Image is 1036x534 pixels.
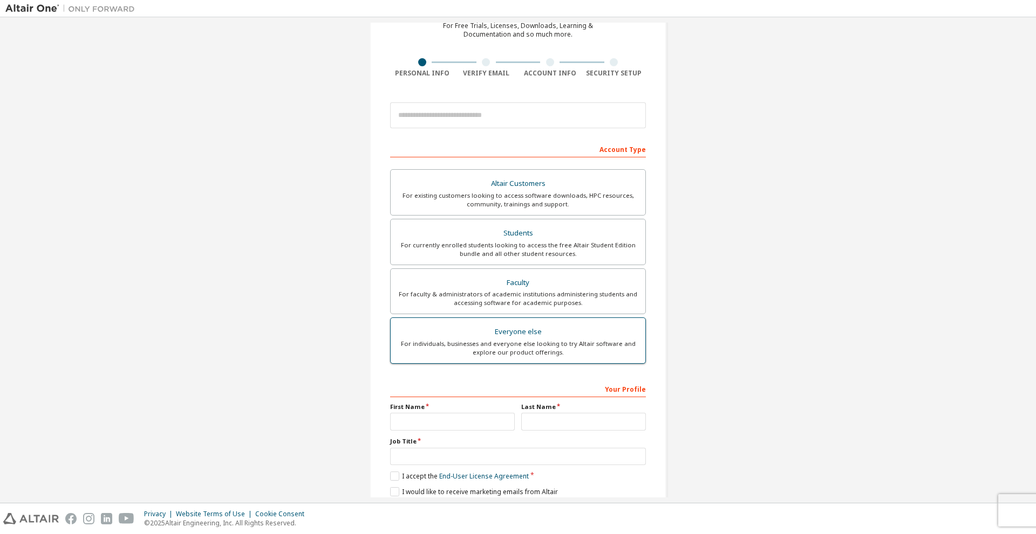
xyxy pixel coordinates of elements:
[397,241,639,258] div: For currently enrolled students looking to access the free Altair Student Edition bundle and all ...
[521,403,646,411] label: Last Name
[439,471,529,481] a: End-User License Agreement
[390,403,515,411] label: First Name
[5,3,140,14] img: Altair One
[454,69,519,78] div: Verify Email
[119,513,134,524] img: youtube.svg
[390,471,529,481] label: I accept the
[397,324,639,339] div: Everyone else
[390,380,646,397] div: Your Profile
[397,176,639,191] div: Altair Customers
[397,339,639,357] div: For individuals, businesses and everyone else looking to try Altair software and explore our prod...
[83,513,94,524] img: instagram.svg
[582,69,646,78] div: Security Setup
[101,513,112,524] img: linkedin.svg
[518,69,582,78] div: Account Info
[443,22,593,39] div: For Free Trials, Licenses, Downloads, Learning & Documentation and so much more.
[144,518,311,528] p: © 2025 Altair Engineering, Inc. All Rights Reserved.
[3,513,59,524] img: altair_logo.svg
[255,510,311,518] div: Cookie Consent
[176,510,255,518] div: Website Terms of Use
[144,510,176,518] div: Privacy
[65,513,77,524] img: facebook.svg
[397,290,639,307] div: For faculty & administrators of academic institutions administering students and accessing softwa...
[397,191,639,209] div: For existing customers looking to access software downloads, HPC resources, community, trainings ...
[397,226,639,241] div: Students
[390,140,646,157] div: Account Type
[390,69,454,78] div: Personal Info
[390,487,558,496] label: I would like to receive marketing emails from Altair
[397,275,639,290] div: Faculty
[390,437,646,446] label: Job Title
